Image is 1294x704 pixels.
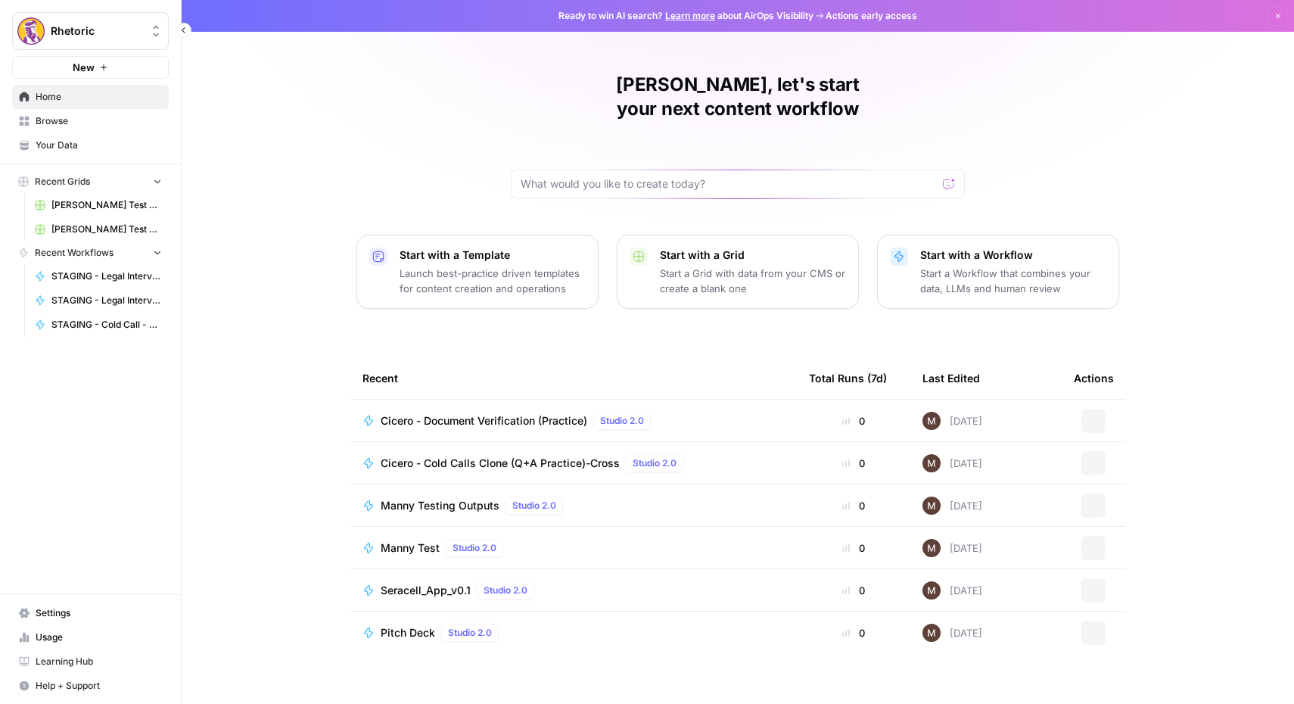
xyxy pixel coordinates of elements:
div: [DATE] [922,412,982,430]
div: 0 [809,625,898,640]
img: 7m96hgkn2ytuyzsdcp6mfpkrnuzx [922,454,941,472]
span: Your Data [36,139,162,152]
img: 7m96hgkn2ytuyzsdcp6mfpkrnuzx [922,412,941,430]
p: Start with a Template [400,248,586,263]
div: 0 [809,498,898,513]
p: Start with a Grid [660,248,846,263]
div: [DATE] [922,539,982,557]
p: Launch best-practice driven templates for content creation and operations [400,266,586,296]
a: Browse [12,109,169,133]
span: Usage [36,631,162,644]
span: New [73,60,95,75]
a: Home [12,85,169,109]
div: Last Edited [922,357,980,399]
div: Actions [1074,357,1114,399]
a: Learn more [665,10,715,21]
div: 0 [809,456,898,471]
p: Start a Grid with data from your CMS or create a blank one [660,266,846,296]
span: Browse [36,114,162,128]
button: Help + Support [12,674,169,698]
span: Manny Test [381,540,440,556]
a: Pitch DeckStudio 2.0 [362,624,785,642]
div: [DATE] [922,581,982,600]
span: Ready to win AI search? about AirOps Visibility [558,9,813,23]
span: Studio 2.0 [448,626,492,640]
a: Usage [12,625,169,649]
a: Settings [12,601,169,625]
span: [PERSON_NAME] Test Workflow - SERP Overview Grid [51,223,162,236]
span: Recent Workflows [35,246,114,260]
img: 7m96hgkn2ytuyzsdcp6mfpkrnuzx [922,624,941,642]
span: Cicero - Cold Calls Clone (Q+A Practice)-Cross [381,456,620,471]
div: Recent [362,357,785,399]
button: Workspace: Rhetoric [12,12,169,50]
span: STAGING - Legal Interview Prep - Question Creator [51,294,162,307]
a: Learning Hub [12,649,169,674]
a: Manny TestStudio 2.0 [362,539,785,557]
h1: [PERSON_NAME], let's start your next content workflow [511,73,965,121]
input: What would you like to create today? [521,176,937,192]
img: 7m96hgkn2ytuyzsdcp6mfpkrnuzx [922,497,941,515]
button: Start with a GridStart a Grid with data from your CMS or create a blank one [617,235,859,309]
span: Learning Hub [36,655,162,668]
a: STAGING - Legal Interview Prep - Grading [28,264,169,288]
a: Seracell_App_v0.1Studio 2.0 [362,581,785,600]
span: [PERSON_NAME] Test Workflow - Copilot Example Grid [51,198,162,212]
a: Cicero - Cold Calls Clone (Q+A Practice)-CrossStudio 2.0 [362,454,785,472]
span: Pitch Deck [381,625,435,640]
span: Studio 2.0 [453,541,496,555]
span: Studio 2.0 [484,584,527,597]
a: [PERSON_NAME] Test Workflow - SERP Overview Grid [28,217,169,241]
a: STAGING - Legal Interview Prep - Question Creator [28,288,169,313]
span: STAGING - Legal Interview Prep - Grading [51,269,162,283]
button: Recent Workflows [12,241,169,264]
span: Studio 2.0 [512,499,556,512]
button: Start with a TemplateLaunch best-practice driven templates for content creation and operations [356,235,599,309]
img: Rhetoric Logo [17,17,45,45]
span: Recent Grids [35,175,90,188]
span: Actions early access [826,9,917,23]
span: Rhetoric [51,23,142,39]
button: Recent Grids [12,170,169,193]
span: Home [36,90,162,104]
div: [DATE] [922,497,982,515]
span: Manny Testing Outputs [381,498,499,513]
p: Start a Workflow that combines your data, LLMs and human review [920,266,1106,296]
span: Studio 2.0 [633,456,677,470]
span: Help + Support [36,679,162,693]
p: Start with a Workflow [920,248,1106,263]
button: New [12,56,169,79]
a: [PERSON_NAME] Test Workflow - Copilot Example Grid [28,193,169,217]
a: Cicero - Document Verification (Practice)Studio 2.0 [362,412,785,430]
div: 0 [809,583,898,598]
div: 0 [809,540,898,556]
div: 0 [809,413,898,428]
a: Your Data [12,133,169,157]
img: 7m96hgkn2ytuyzsdcp6mfpkrnuzx [922,539,941,557]
span: Cicero - Document Verification (Practice) [381,413,587,428]
button: Start with a WorkflowStart a Workflow that combines your data, LLMs and human review [877,235,1119,309]
img: 7m96hgkn2ytuyzsdcp6mfpkrnuzx [922,581,941,600]
span: Settings [36,606,162,620]
a: STAGING - Cold Call - Grading [28,313,169,337]
a: Manny Testing OutputsStudio 2.0 [362,497,785,515]
div: [DATE] [922,454,982,472]
span: Seracell_App_v0.1 [381,583,471,598]
span: Studio 2.0 [600,414,644,428]
div: Total Runs (7d) [809,357,887,399]
div: [DATE] [922,624,982,642]
span: STAGING - Cold Call - Grading [51,318,162,332]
